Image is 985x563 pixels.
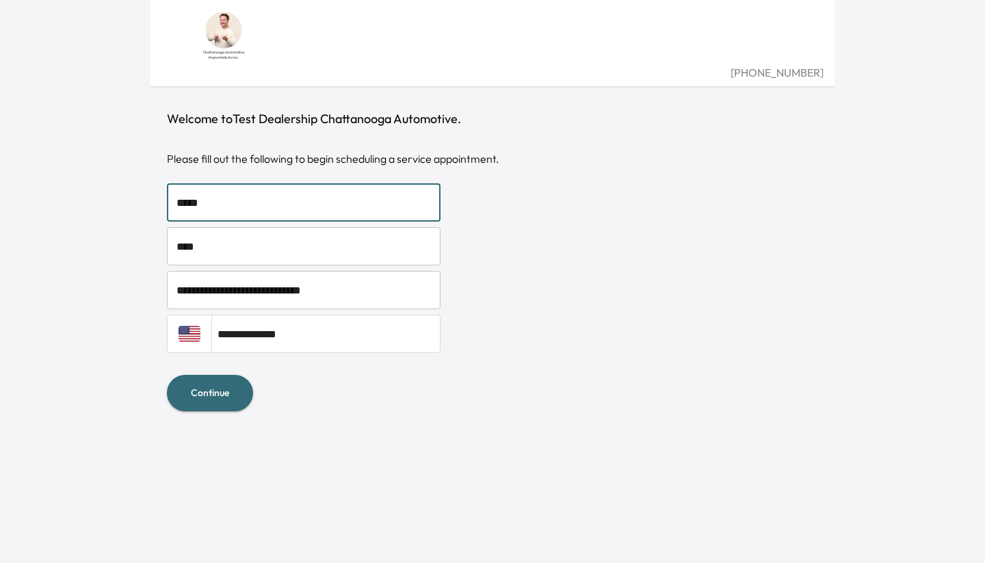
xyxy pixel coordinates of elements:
[167,315,212,353] button: Country selector
[161,64,824,81] div: [PHONE_NUMBER]
[167,109,818,129] h1: Welcome to Test Dealership Chattanooga Automotive .
[161,5,285,64] img: Dealership
[167,375,253,411] button: Continue
[167,150,818,167] div: Please fill out the following to begin scheduling a service appointment.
